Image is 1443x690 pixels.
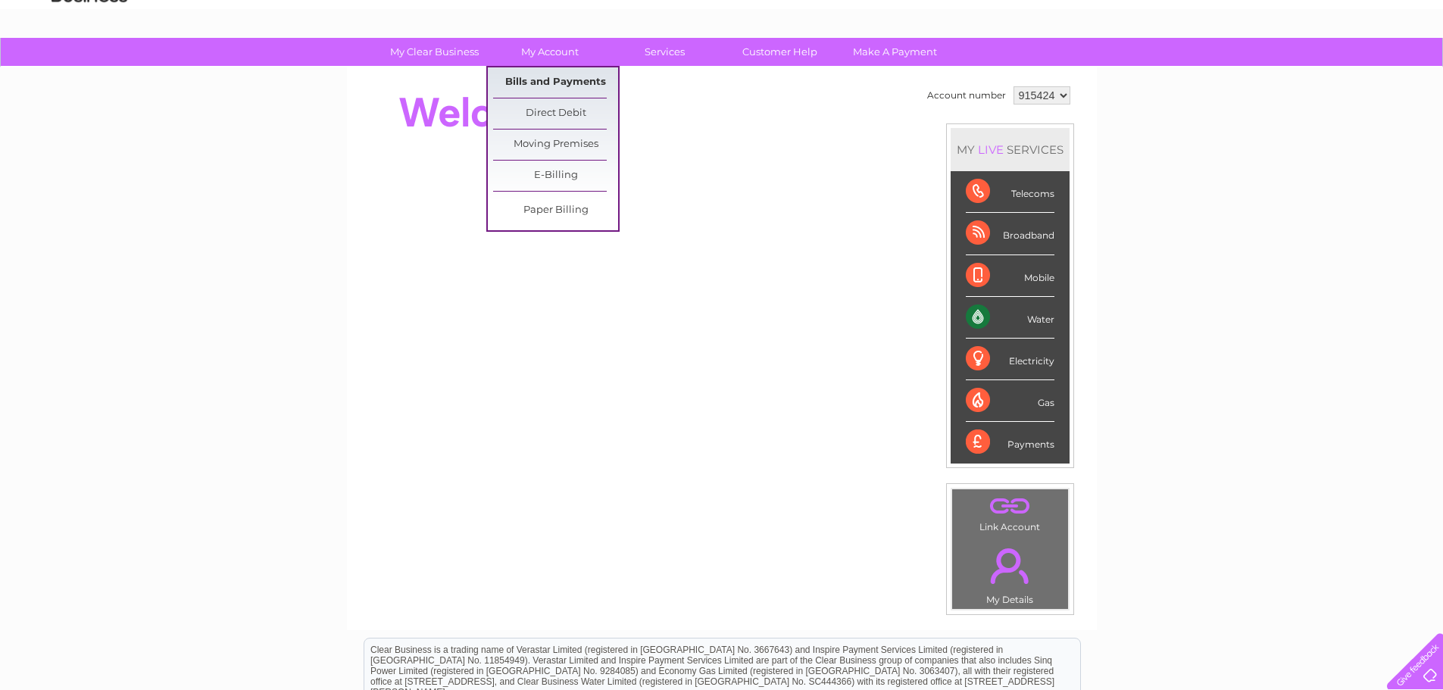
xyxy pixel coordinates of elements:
[951,489,1069,536] td: Link Account
[966,213,1054,254] div: Broadband
[602,38,727,66] a: Services
[1176,64,1205,76] a: Water
[966,422,1054,463] div: Payments
[832,38,957,66] a: Make A Payment
[975,142,1007,157] div: LIVE
[493,161,618,191] a: E-Billing
[493,130,618,160] a: Moving Premises
[951,128,1070,171] div: MY SERVICES
[1157,8,1262,27] a: 0333 014 3131
[966,255,1054,297] div: Mobile
[966,297,1054,339] div: Water
[956,493,1064,520] a: .
[966,380,1054,422] div: Gas
[1214,64,1248,76] a: Energy
[923,83,1010,108] td: Account number
[956,539,1064,592] a: .
[1311,64,1333,76] a: Blog
[493,67,618,98] a: Bills and Payments
[364,8,1080,73] div: Clear Business is a trading name of Verastar Limited (registered in [GEOGRAPHIC_DATA] No. 3667643...
[51,39,128,86] img: logo.png
[487,38,612,66] a: My Account
[493,195,618,226] a: Paper Billing
[966,171,1054,213] div: Telecoms
[493,98,618,129] a: Direct Debit
[1257,64,1302,76] a: Telecoms
[966,339,1054,380] div: Electricity
[717,38,842,66] a: Customer Help
[372,38,497,66] a: My Clear Business
[951,535,1069,610] td: My Details
[1342,64,1379,76] a: Contact
[1393,64,1429,76] a: Log out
